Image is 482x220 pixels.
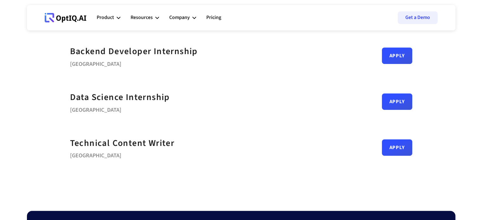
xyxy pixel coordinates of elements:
[70,59,198,67] div: [GEOGRAPHIC_DATA]
[70,45,198,58] strong: Backend Developer Internship
[97,13,114,22] div: Product
[70,44,198,59] a: Backend Developer Internship
[70,104,170,113] div: [GEOGRAPHIC_DATA]
[382,93,412,110] a: Apply
[70,91,170,104] strong: Data Science Internship
[97,8,120,27] div: Product
[131,8,159,27] div: Resources
[45,8,87,27] a: Webflow Homepage
[70,136,175,150] a: Technical Content Writer
[169,13,190,22] div: Company
[169,8,196,27] div: Company
[70,150,175,159] div: [GEOGRAPHIC_DATA]
[70,90,170,104] a: Data Science Internship
[131,13,153,22] div: Resources
[206,8,221,27] a: Pricing
[382,139,412,156] a: Apply
[70,137,175,149] strong: Technical Content Writer
[398,11,438,24] a: Get a Demo
[382,47,412,64] a: Apply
